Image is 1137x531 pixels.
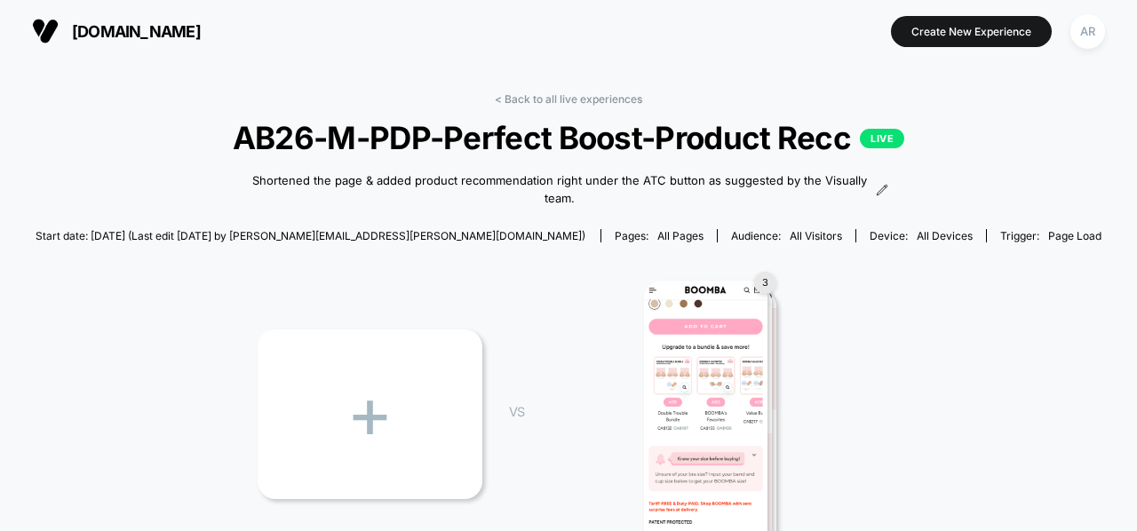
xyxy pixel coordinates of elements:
span: Shortened the page & added product recommendation right under the ATC button as suggested by the ... [249,172,871,207]
button: Create New Experience [891,16,1052,47]
div: Audience: [731,229,842,242]
span: all pages [657,229,704,242]
button: [DOMAIN_NAME] [27,17,206,45]
p: LIVE [860,129,904,148]
a: < Back to all live experiences [495,92,642,106]
div: + [258,329,482,499]
span: Page Load [1048,229,1101,242]
span: All Visitors [790,229,842,242]
span: VS [509,404,523,419]
button: AR [1065,13,1110,50]
span: Start date: [DATE] (Last edit [DATE] by [PERSON_NAME][EMAIL_ADDRESS][PERSON_NAME][DOMAIN_NAME]) [36,229,585,242]
span: Device: [855,229,986,242]
span: [DOMAIN_NAME] [72,22,201,41]
div: 3 [754,272,776,294]
span: all devices [917,229,973,242]
div: AR [1070,14,1105,49]
img: Visually logo [32,18,59,44]
span: AB26-M-PDP-Perfect Boost-Product Recc [89,119,1048,156]
div: Pages: [615,229,704,242]
div: Trigger: [1000,229,1101,242]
